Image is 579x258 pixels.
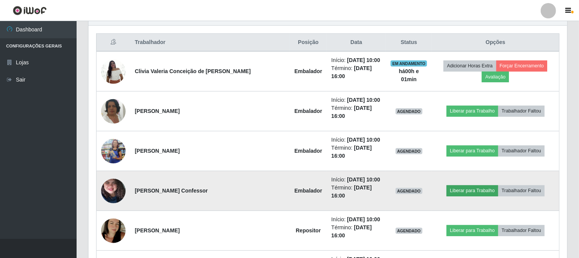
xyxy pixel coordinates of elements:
[347,97,380,103] time: [DATE] 10:00
[101,209,126,253] img: 1682443314153.jpeg
[135,188,208,194] strong: [PERSON_NAME] Confessor
[396,148,422,154] span: AGENDADO
[482,72,509,82] button: Avaliação
[331,184,381,200] li: Término:
[347,176,380,183] time: [DATE] 10:00
[498,106,545,116] button: Trabalhador Faltou
[443,60,496,71] button: Adicionar Horas Extra
[290,34,327,52] th: Posição
[296,227,321,234] strong: Repositor
[101,123,126,179] img: 1705104978239.jpeg
[294,188,322,194] strong: Embalador
[391,60,427,67] span: EM ANDAMENTO
[447,225,498,236] button: Liberar para Trabalho
[331,144,381,160] li: Término:
[347,137,380,143] time: [DATE] 10:00
[135,68,251,74] strong: Clivia Valeria Conceição de [PERSON_NAME]
[347,216,380,222] time: [DATE] 10:00
[135,227,180,234] strong: [PERSON_NAME]
[432,34,559,52] th: Opções
[331,216,381,224] li: Início:
[135,108,180,114] strong: [PERSON_NAME]
[496,60,548,71] button: Forçar Encerramento
[331,96,381,104] li: Início:
[101,55,126,88] img: 1667645848902.jpeg
[331,64,381,80] li: Término:
[294,108,322,114] strong: Embalador
[331,224,381,240] li: Término:
[498,225,545,236] button: Trabalhador Faltou
[331,136,381,144] li: Início:
[447,106,498,116] button: Liberar para Trabalho
[498,185,545,196] button: Trabalhador Faltou
[396,228,422,234] span: AGENDADO
[294,68,322,74] strong: Embalador
[331,104,381,120] li: Término:
[13,6,47,15] img: CoreUI Logo
[396,188,422,194] span: AGENDADO
[331,176,381,184] li: Início:
[101,90,126,133] img: 1676496034794.jpeg
[130,34,290,52] th: Trabalhador
[347,57,380,63] time: [DATE] 10:00
[447,185,498,196] button: Liberar para Trabalho
[498,145,545,156] button: Trabalhador Faltou
[396,108,422,114] span: AGENDADO
[386,34,432,52] th: Status
[135,148,180,154] strong: [PERSON_NAME]
[294,148,322,154] strong: Embalador
[101,164,126,218] img: 1748891631133.jpeg
[331,56,381,64] li: Início:
[327,34,386,52] th: Data
[447,145,498,156] button: Liberar para Trabalho
[399,68,419,82] strong: há 00 h e 01 min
